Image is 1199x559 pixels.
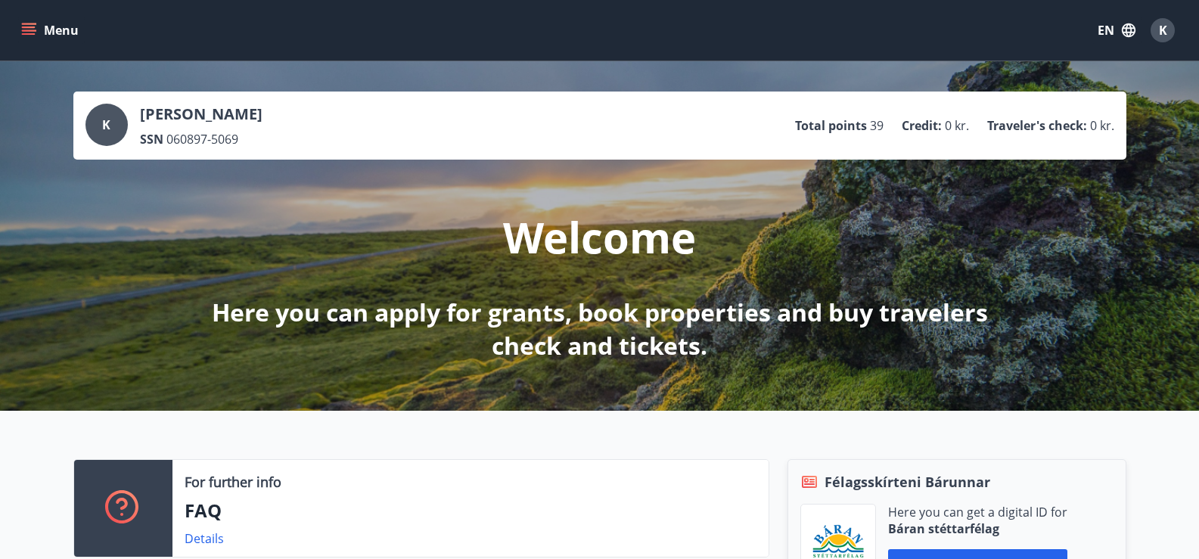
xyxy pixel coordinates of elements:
[795,117,867,134] p: Total points
[102,116,110,133] span: K
[166,131,238,148] span: 060897-5069
[1092,17,1142,44] button: EN
[825,472,990,492] span: Félagsskírteni Bárunnar
[18,17,85,44] button: menu
[945,117,969,134] span: 0 kr.
[140,131,163,148] p: SSN
[888,520,1067,537] p: Báran stéttarfélag
[503,208,696,266] p: Welcome
[902,117,942,134] p: Credit :
[185,472,281,492] p: For further info
[870,117,884,134] span: 39
[987,117,1087,134] p: Traveler's check :
[200,296,999,362] p: Here you can apply for grants, book properties and buy travelers check and tickets.
[185,498,756,523] p: FAQ
[140,104,262,125] p: [PERSON_NAME]
[1159,22,1167,39] span: K
[1090,117,1114,134] span: 0 kr.
[888,504,1067,520] p: Here you can get a digital ID for
[185,530,224,547] a: Details
[1145,12,1181,48] button: K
